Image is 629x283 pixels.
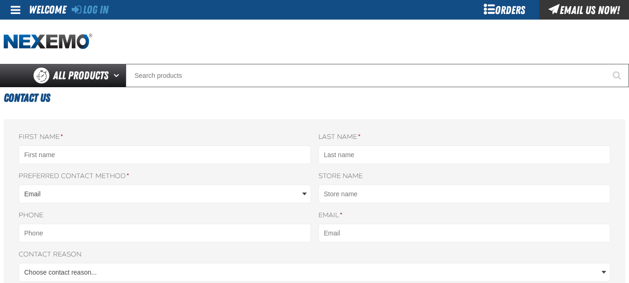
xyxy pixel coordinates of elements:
[19,133,311,142] label: First name
[318,224,611,242] input: Email
[318,145,611,164] input: Last name
[19,224,311,242] input: Phone
[318,133,611,142] label: Last name
[19,250,610,259] label: Contact reason
[318,185,611,203] input: Store name
[606,64,629,87] button: Start Searching
[24,189,300,199] span: Email
[318,172,611,181] label: Store name
[53,67,108,84] span: All Products
[19,172,311,181] label: Preferred contact method
[19,211,311,220] label: Phone
[318,211,611,220] label: Email
[4,91,50,104] span: Contact Us
[19,145,311,164] input: First name
[24,268,600,277] span: Choose contact reason...
[110,64,126,87] button: Open All Products pages
[126,64,629,87] input: Search
[4,34,92,50] a: Home
[72,3,108,16] a: Log In
[4,34,92,50] img: Nexemo logo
